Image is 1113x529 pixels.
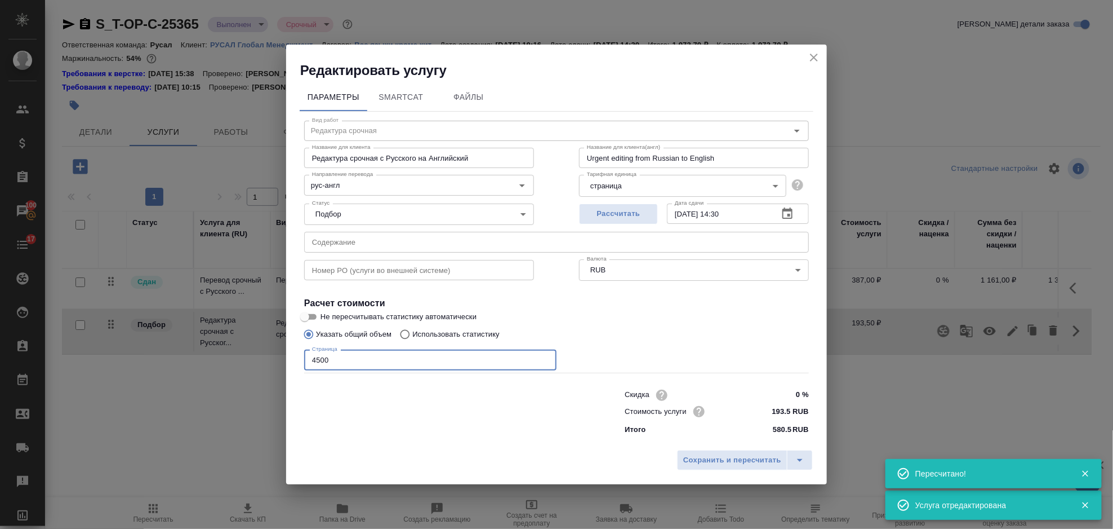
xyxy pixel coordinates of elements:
[585,208,652,221] span: Рассчитать
[514,178,530,193] button: Open
[306,90,360,104] span: Параметры
[793,424,809,435] p: RUB
[773,424,791,435] p: 580.5
[300,61,827,80] h2: Редактировать услугу
[625,424,645,435] p: Итого
[677,450,787,470] button: Сохранить и пересчитать
[587,265,609,275] button: RUB
[374,90,428,104] span: SmartCat
[442,90,496,104] span: Файлы
[587,181,625,191] button: страница
[312,209,345,219] button: Подбор
[683,454,781,467] span: Сохранить и пересчитать
[625,406,687,417] p: Стоимость услуги
[579,259,809,281] div: RUB
[579,175,786,196] div: страница
[1074,469,1097,479] button: Закрыть
[579,204,658,224] button: Рассчитать
[1074,500,1097,510] button: Закрыть
[625,389,649,400] p: Скидка
[767,403,809,420] input: ✎ Введи что-нибудь
[767,387,809,403] input: ✎ Введи что-нибудь
[412,329,500,340] p: Использовать статистику
[320,311,477,323] span: Не пересчитывать статистику автоматически
[677,450,813,470] div: split button
[805,49,822,66] button: close
[304,204,534,225] div: Подбор
[304,297,809,310] h4: Расчет стоимости
[915,468,1064,479] div: Пересчитано!
[915,500,1064,511] div: Услуга отредактирована
[316,329,391,340] p: Указать общий объем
